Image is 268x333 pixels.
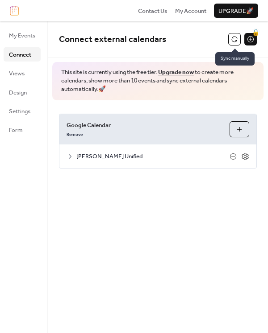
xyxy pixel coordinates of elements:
[9,50,31,59] span: Connect
[158,66,194,78] a: Upgrade now
[4,47,41,62] a: Connect
[9,126,23,135] span: Form
[4,28,41,42] a: My Events
[218,7,254,16] span: Upgrade 🚀
[67,132,83,138] span: Remove
[9,31,35,40] span: My Events
[59,31,166,48] span: Connect external calendars
[214,4,258,18] button: Upgrade🚀
[175,6,206,15] a: My Account
[9,69,25,78] span: Views
[9,107,30,116] span: Settings
[138,7,167,16] span: Contact Us
[4,85,41,99] a: Design
[215,52,255,66] span: Sync manually
[67,121,222,130] span: Google Calendar
[4,123,41,137] a: Form
[76,152,230,161] span: [PERSON_NAME] Unified
[4,104,41,118] a: Settings
[4,66,41,80] a: Views
[175,7,206,16] span: My Account
[61,68,255,94] span: This site is currently using the free tier. to create more calendars, show more than 10 events an...
[138,6,167,15] a: Contact Us
[9,88,27,97] span: Design
[10,6,19,16] img: logo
